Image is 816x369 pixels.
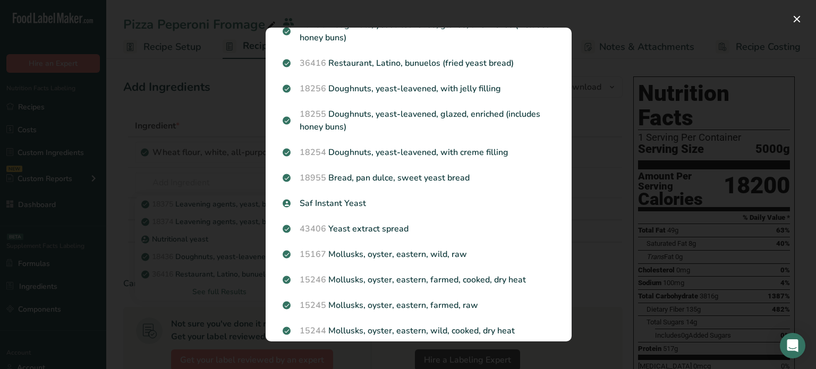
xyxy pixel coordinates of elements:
p: Mollusks, oyster, eastern, wild, cooked, dry heat [283,324,555,337]
p: Bread, pan dulce, sweet yeast bread [283,171,555,184]
p: Mollusks, oyster, eastern, wild, raw [283,248,555,261]
p: Doughnuts, yeast-leavened, glazed, unenriched (includes honey buns) [283,19,555,44]
p: Mollusks, oyster, eastern, farmed, cooked, dry heat [283,273,555,286]
span: 18955 [300,172,326,184]
span: 18255 [300,108,326,120]
span: 18256 [300,83,326,95]
p: Restaurant, Latino, bunuelos (fried yeast bread) [283,57,555,70]
p: Yeast extract spread [283,222,555,235]
p: Doughnuts, yeast-leavened, with jelly filling [283,82,555,95]
span: 43406 [300,223,326,235]
p: Doughnuts, yeast-leavened, glazed, enriched (includes honey buns) [283,108,555,133]
p: Saf Instant Yeast [283,197,555,210]
span: 15244 [300,325,326,337]
span: 15246 [300,274,326,286]
span: 36416 [300,57,326,69]
span: 18254 [300,147,326,158]
span: 15167 [300,248,326,260]
div: Open Intercom Messenger [780,333,805,358]
p: Doughnuts, yeast-leavened, with creme filling [283,146,555,159]
span: 15245 [300,299,326,311]
p: Mollusks, oyster, eastern, farmed, raw [283,299,555,312]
